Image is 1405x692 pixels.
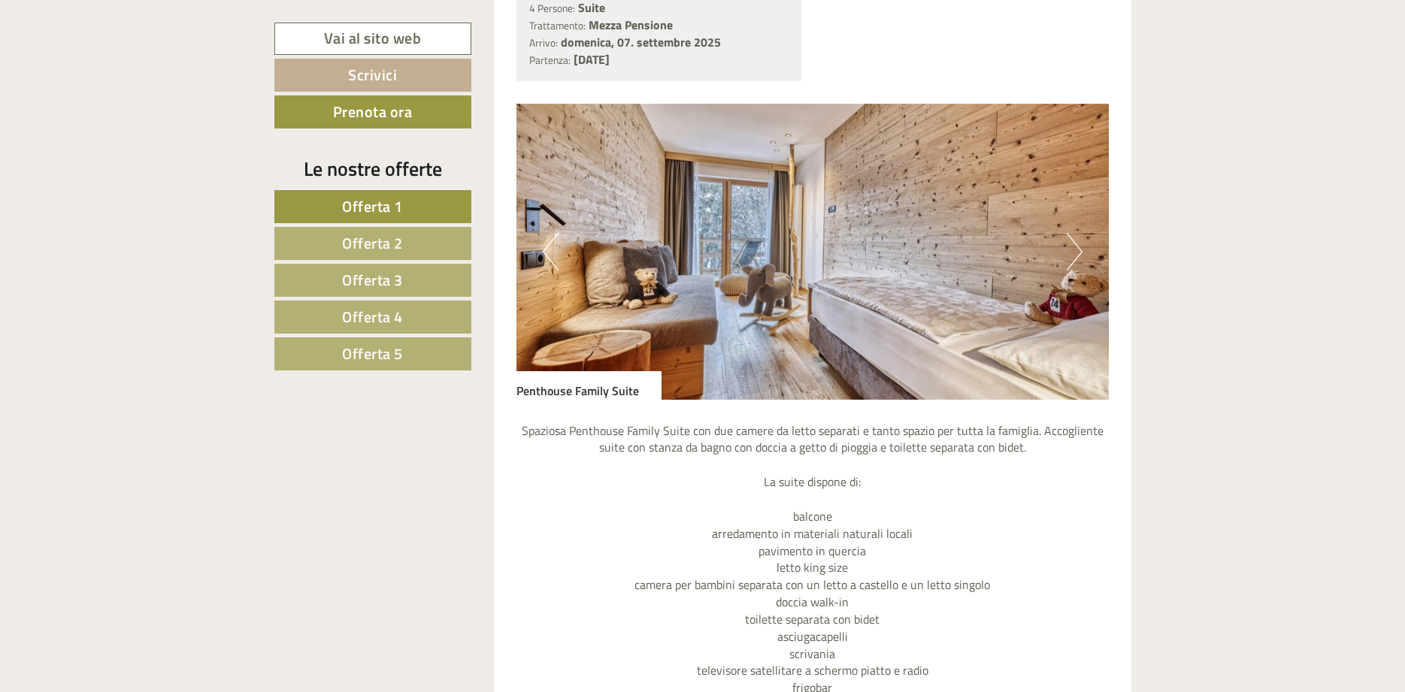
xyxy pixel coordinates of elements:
[342,342,403,365] span: Offerta 5
[274,59,471,92] a: Scrivici
[274,95,471,128] a: Prenota ora
[529,53,571,68] small: Partenza:
[23,44,217,56] div: [GEOGRAPHIC_DATA]
[561,33,721,51] b: domenica, 07. settembre 2025
[274,23,471,55] a: Vai al sito web
[529,35,558,50] small: Arrivo:
[342,268,403,292] span: Offerta 3
[274,155,471,183] div: Le nostre offerte
[574,50,610,68] b: [DATE]
[342,195,403,218] span: Offerta 1
[513,389,593,422] button: Invia
[516,104,1109,400] img: image
[266,11,327,37] div: giovedì
[1067,233,1083,270] button: Next
[516,371,662,400] div: Penthouse Family Suite
[543,233,559,270] button: Previous
[342,231,403,255] span: Offerta 2
[342,305,403,328] span: Offerta 4
[11,41,224,86] div: Buon giorno, come possiamo aiutarla?
[529,1,575,16] small: 4 Persone:
[589,16,673,34] b: Mezza Pensione
[23,73,217,83] small: 09:49
[529,18,586,33] small: Trattamento:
